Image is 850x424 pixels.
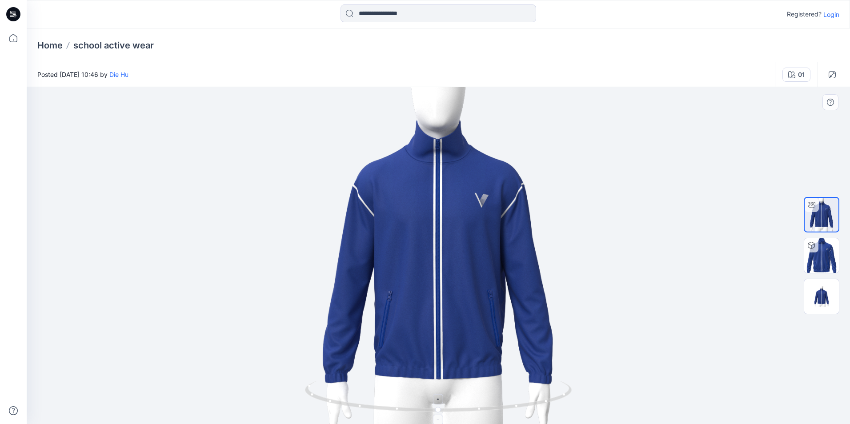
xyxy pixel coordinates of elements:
p: Registered? [787,9,822,20]
a: Home [37,39,63,52]
a: Die Hu [109,71,128,78]
img: All colorways [804,286,839,307]
div: 01 [798,70,805,80]
button: 01 [782,68,810,82]
img: school active wear 01 [804,238,839,273]
p: school active wear [73,39,154,52]
img: Faceless-M-Turntable [805,198,838,232]
span: Posted [DATE] 10:46 by [37,70,128,79]
p: Login [823,10,839,19]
